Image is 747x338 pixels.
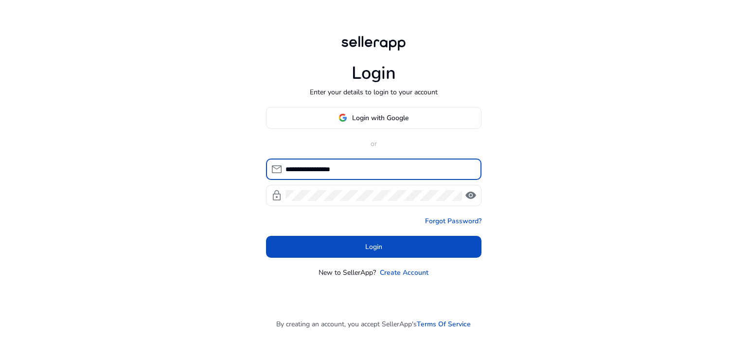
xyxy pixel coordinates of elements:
[271,163,283,175] span: mail
[271,190,283,201] span: lock
[352,113,409,123] span: Login with Google
[266,139,481,149] p: or
[417,319,471,329] a: Terms Of Service
[338,113,347,122] img: google-logo.svg
[266,236,481,258] button: Login
[319,267,376,278] p: New to SellerApp?
[310,87,438,97] p: Enter your details to login to your account
[365,242,382,252] span: Login
[425,216,481,226] a: Forgot Password?
[465,190,477,201] span: visibility
[352,63,396,84] h1: Login
[266,107,481,129] button: Login with Google
[380,267,428,278] a: Create Account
